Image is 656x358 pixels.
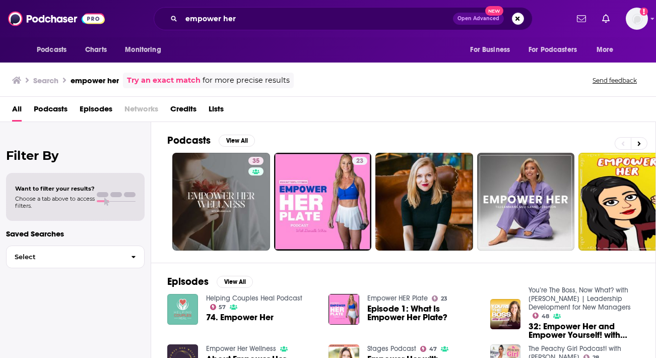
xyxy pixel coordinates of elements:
[470,43,510,57] span: For Business
[172,153,270,251] a: 35
[533,313,549,319] a: 48
[490,299,521,330] img: 32: Empower Her and Empower Yourself! with Courtney Vroman
[85,43,107,57] span: Charts
[274,153,372,251] a: 23
[529,322,639,339] span: 32: Empower Her and Empower Yourself! with [PERSON_NAME]
[167,275,253,288] a: EpisodesView All
[167,134,255,147] a: PodcastsView All
[432,295,447,302] a: 23
[589,40,626,59] button: open menu
[206,294,302,303] a: Helping Couples Heal Podcast
[429,347,437,351] span: 47
[71,76,119,85] h3: empower her
[209,101,224,122] a: Lists
[127,75,201,86] a: Try an exact match
[6,246,145,268] button: Select
[252,156,259,166] span: 35
[441,296,447,301] span: 23
[217,276,253,288] button: View All
[248,157,264,165] a: 35
[170,101,196,122] a: Credits
[30,40,80,59] button: open menu
[125,43,161,57] span: Monitoring
[453,13,504,25] button: Open AdvancedNew
[167,275,209,288] h2: Episodes
[626,8,648,30] img: User Profile
[463,40,522,59] button: open menu
[329,294,359,325] img: Episode 1: What Is Empower Her Plate?
[167,134,211,147] h2: Podcasts
[626,8,648,30] span: Logged in as autumncomm
[37,43,67,57] span: Podcasts
[457,16,499,21] span: Open Advanced
[33,76,58,85] h3: Search
[154,7,533,30] div: Search podcasts, credits, & more...
[356,156,363,166] span: 23
[80,101,112,122] a: Episodes
[167,294,198,325] img: 74. Empower Her
[8,9,105,28] img: Podchaser - Follow, Share and Rate Podcasts
[367,294,428,303] a: Empower HER Plate
[12,101,22,122] a: All
[79,40,113,59] a: Charts
[6,229,145,238] p: Saved Searches
[15,195,95,209] span: Choose a tab above to access filters.
[352,157,367,165] a: 23
[529,43,577,57] span: For Podcasters
[15,185,95,192] span: Want to filter your results?
[573,10,590,27] a: Show notifications dropdown
[597,43,614,57] span: More
[589,76,640,85] button: Send feedback
[598,10,614,27] a: Show notifications dropdown
[367,344,416,353] a: Stages Podcast
[626,8,648,30] button: Show profile menu
[219,135,255,147] button: View All
[420,346,437,352] a: 47
[529,322,639,339] a: 32: Empower Her and Empower Yourself! with Courtney Vroman
[203,75,290,86] span: for more precise results
[118,40,174,59] button: open menu
[219,305,226,310] span: 57
[181,11,453,27] input: Search podcasts, credits, & more...
[640,8,648,16] svg: Add a profile image
[542,314,549,319] span: 48
[206,344,276,353] a: Empower Her Wellness
[485,6,503,16] span: New
[7,254,123,260] span: Select
[6,148,145,163] h2: Filter By
[522,40,592,59] button: open menu
[529,286,631,312] a: You’re The Boss, Now What? with Desiree Petrich | Leadership Development for New Managers
[210,304,226,310] a: 57
[34,101,68,122] a: Podcasts
[367,305,478,322] a: Episode 1: What Is Empower Her Plate?
[206,313,274,322] a: 74. Empower Her
[124,101,158,122] span: Networks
